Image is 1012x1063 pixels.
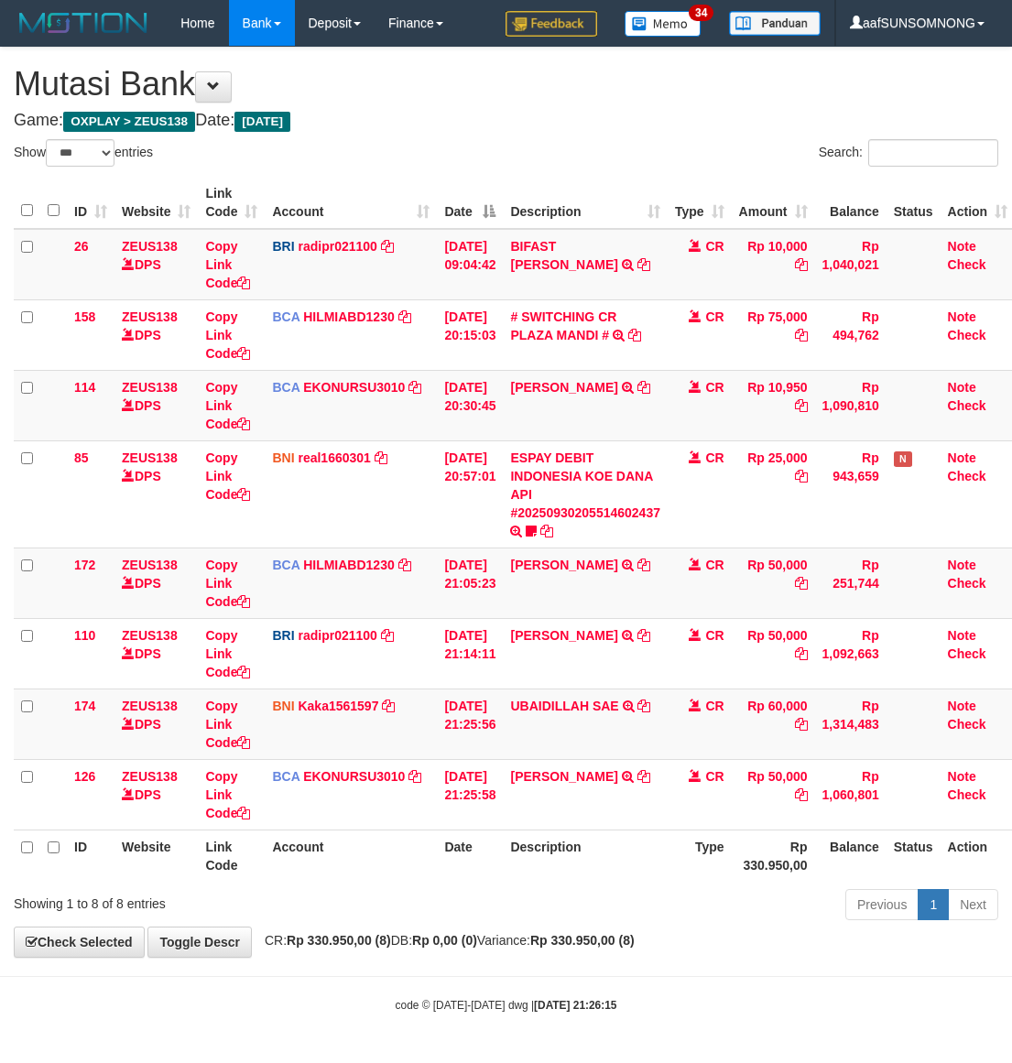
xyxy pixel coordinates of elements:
td: Rp 75,000 [732,299,815,370]
td: [DATE] 21:25:58 [437,759,503,830]
a: Check [948,469,986,483]
a: Copy Link Code [205,380,250,431]
td: [DATE] 20:57:01 [437,440,503,548]
a: Copy ESPAY DEBIT INDONESIA KOE DANA API #20250930205514602437 to clipboard [540,524,553,538]
td: Rp 50,000 [732,618,815,689]
input: Search: [868,139,998,167]
span: BRI [272,239,294,254]
a: ZEUS138 [122,628,178,643]
a: Copy Rp 10,950 to clipboard [795,398,808,413]
span: 114 [74,380,95,395]
span: 158 [74,309,95,324]
a: Check [948,717,986,732]
th: Amount: activate to sort column ascending [732,177,815,229]
th: Description [503,830,668,882]
a: EKONURSU3010 [303,769,405,784]
th: Type [668,830,732,882]
span: CR [705,628,724,643]
a: Copy Link Code [205,450,250,502]
a: Copy # SWITCHING CR PLAZA MANDI # to clipboard [628,328,641,342]
a: Copy Rp 25,000 to clipboard [795,469,808,483]
a: Note [948,239,976,254]
td: Rp 60,000 [732,689,815,759]
span: BRI [272,628,294,643]
th: Status [887,830,941,882]
select: Showentries [46,139,114,167]
a: Copy real1660301 to clipboard [375,450,387,465]
td: Rp 10,950 [732,370,815,440]
a: Copy Rp 50,000 to clipboard [795,646,808,661]
a: radipr021100 [298,628,376,643]
a: # SWITCHING CR PLAZA MANDI # [510,309,616,342]
a: Next [948,889,998,920]
a: Note [948,769,976,784]
span: CR [705,239,724,254]
td: Rp 1,090,810 [815,370,887,440]
a: Copy Link Code [205,769,250,820]
td: DPS [114,229,198,300]
a: Copy HILMIABD1230 to clipboard [398,309,411,324]
a: ESPAY DEBIT INDONESIA KOE DANA API #20250930205514602437 [510,450,660,520]
td: Rp 10,000 [732,229,815,300]
strong: [DATE] 21:26:15 [534,999,616,1012]
span: BNI [272,699,294,713]
span: BNI [272,450,294,465]
img: Button%20Memo.svg [625,11,702,37]
a: Copy AHMAD AGUSTI to clipboard [637,380,650,395]
a: HILMIABD1230 [303,558,395,572]
a: Check [948,398,986,413]
a: ZEUS138 [122,558,178,572]
th: Date [437,830,503,882]
th: Link Code [198,830,265,882]
td: Rp 943,659 [815,440,887,548]
span: CR: DB: Variance: [256,933,635,948]
a: Toggle Descr [147,927,252,958]
a: [PERSON_NAME] [510,769,617,784]
th: Rp 330.950,00 [732,830,815,882]
th: Website: activate to sort column ascending [114,177,198,229]
a: Copy Link Code [205,628,250,679]
a: Check [948,257,986,272]
td: [DATE] 20:15:03 [437,299,503,370]
span: 110 [74,628,95,643]
a: Kaka1561597 [298,699,378,713]
th: Date: activate to sort column descending [437,177,503,229]
a: Copy Link Code [205,699,250,750]
span: OXPLAY > ZEUS138 [63,112,195,132]
td: Rp 50,000 [732,759,815,830]
span: 172 [74,558,95,572]
th: ID [67,830,114,882]
span: BCA [272,558,299,572]
a: ZEUS138 [122,769,178,784]
span: CR [705,380,724,395]
a: Check [948,328,986,342]
a: Copy EKONURSU3010 to clipboard [408,380,421,395]
td: Rp 1,040,021 [815,229,887,300]
a: real1660301 [298,450,370,465]
a: Note [948,628,976,643]
span: CR [705,309,724,324]
a: UBAIDILLAH SAE [510,699,618,713]
a: ZEUS138 [122,239,178,254]
a: Check Selected [14,927,145,958]
a: Copy Kaka1561597 to clipboard [382,699,395,713]
a: Note [948,450,976,465]
span: Has Note [894,451,912,467]
span: 34 [689,5,713,21]
th: Account: activate to sort column ascending [265,177,437,229]
th: Account [265,830,437,882]
a: Copy UBAIDILLAH SAE to clipboard [637,699,650,713]
a: Copy Rp 75,000 to clipboard [795,328,808,342]
div: Showing 1 to 8 of 8 entries [14,887,408,913]
th: Type: activate to sort column ascending [668,177,732,229]
td: [DATE] 21:05:23 [437,548,503,618]
td: DPS [114,689,198,759]
a: Note [948,309,976,324]
th: Status [887,177,941,229]
a: Copy MUHAMMAD ILHAM to clipboard [637,769,650,784]
label: Search: [819,139,998,167]
td: Rp 50,000 [732,548,815,618]
span: [DATE] [234,112,290,132]
span: CR [705,450,724,465]
a: Check [948,646,986,661]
